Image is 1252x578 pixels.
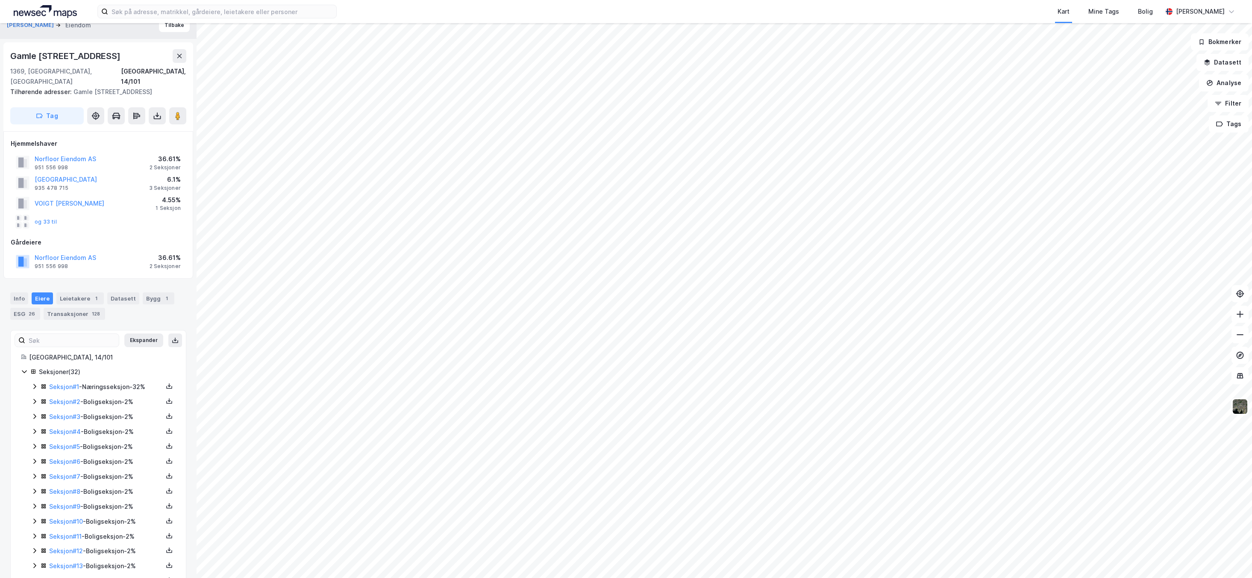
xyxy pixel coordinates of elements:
[49,547,83,554] a: Seksjon#12
[49,398,80,405] a: Seksjon#2
[65,20,91,30] div: Eiendom
[107,292,139,304] div: Datasett
[1058,6,1070,17] div: Kart
[49,562,83,569] a: Seksjon#13
[1176,6,1225,17] div: [PERSON_NAME]
[35,164,68,171] div: 951 556 998
[11,139,186,149] div: Hjemmelshaver
[1088,6,1119,17] div: Mine Tags
[124,333,163,347] button: Ekspander
[10,66,121,87] div: 1369, [GEOGRAPHIC_DATA], [GEOGRAPHIC_DATA]
[90,310,102,318] div: 128
[49,412,163,422] div: - Boligseksjon - 2%
[49,473,80,480] a: Seksjon#7
[7,21,56,29] button: [PERSON_NAME]
[32,292,53,304] div: Eiere
[1209,115,1249,133] button: Tags
[156,205,181,212] div: 1 Seksjon
[49,442,163,452] div: - Boligseksjon - 2%
[10,87,179,97] div: Gamle [STREET_ADDRESS]
[108,5,336,18] input: Søk på adresse, matrikkel, gårdeiere, leietakere eller personer
[1138,6,1153,17] div: Bolig
[49,428,81,435] a: Seksjon#4
[49,518,83,525] a: Seksjon#10
[159,18,190,32] button: Tilbake
[10,49,122,63] div: Gamle [STREET_ADDRESS]
[49,531,163,542] div: - Boligseksjon - 2%
[1209,537,1252,578] iframe: Chat Widget
[49,413,80,420] a: Seksjon#3
[10,308,40,320] div: ESG
[10,292,28,304] div: Info
[49,488,80,495] a: Seksjon#8
[121,66,186,87] div: [GEOGRAPHIC_DATA], 14/101
[49,516,163,527] div: - Boligseksjon - 2%
[49,427,163,437] div: - Boligseksjon - 2%
[14,5,77,18] img: logo.a4113a55bc3d86da70a041830d287a7e.svg
[11,237,186,248] div: Gårdeiere
[1196,54,1249,71] button: Datasett
[49,561,163,571] div: - Boligseksjon - 2%
[1191,33,1249,50] button: Bokmerker
[56,292,104,304] div: Leietakere
[44,308,105,320] div: Transaksjoner
[162,294,171,303] div: 1
[10,88,73,95] span: Tilhørende adresser:
[35,185,68,192] div: 935 478 715
[49,487,163,497] div: - Boligseksjon - 2%
[143,292,174,304] div: Bygg
[49,443,80,450] a: Seksjon#5
[150,263,181,270] div: 2 Seksjoner
[49,533,82,540] a: Seksjon#11
[49,458,80,465] a: Seksjon#6
[49,457,163,467] div: - Boligseksjon - 2%
[49,472,163,482] div: - Boligseksjon - 2%
[150,154,181,164] div: 36.61%
[149,185,181,192] div: 3 Seksjoner
[10,107,84,124] button: Tag
[1199,74,1249,91] button: Analyse
[1208,95,1249,112] button: Filter
[49,383,79,390] a: Seksjon#1
[149,174,181,185] div: 6.1%
[49,382,163,392] div: - Næringsseksjon - 32%
[39,367,176,377] div: Seksjoner ( 32 )
[1209,537,1252,578] div: Kontrollprogram for chat
[156,195,181,205] div: 4.55%
[29,352,176,363] div: [GEOGRAPHIC_DATA], 14/101
[150,253,181,263] div: 36.61%
[1232,398,1248,415] img: 9k=
[35,263,68,270] div: 951 556 998
[92,294,100,303] div: 1
[49,503,80,510] a: Seksjon#9
[27,310,37,318] div: 26
[49,546,163,556] div: - Boligseksjon - 2%
[49,397,163,407] div: - Boligseksjon - 2%
[150,164,181,171] div: 2 Seksjoner
[25,334,119,347] input: Søk
[49,501,163,512] div: - Boligseksjon - 2%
